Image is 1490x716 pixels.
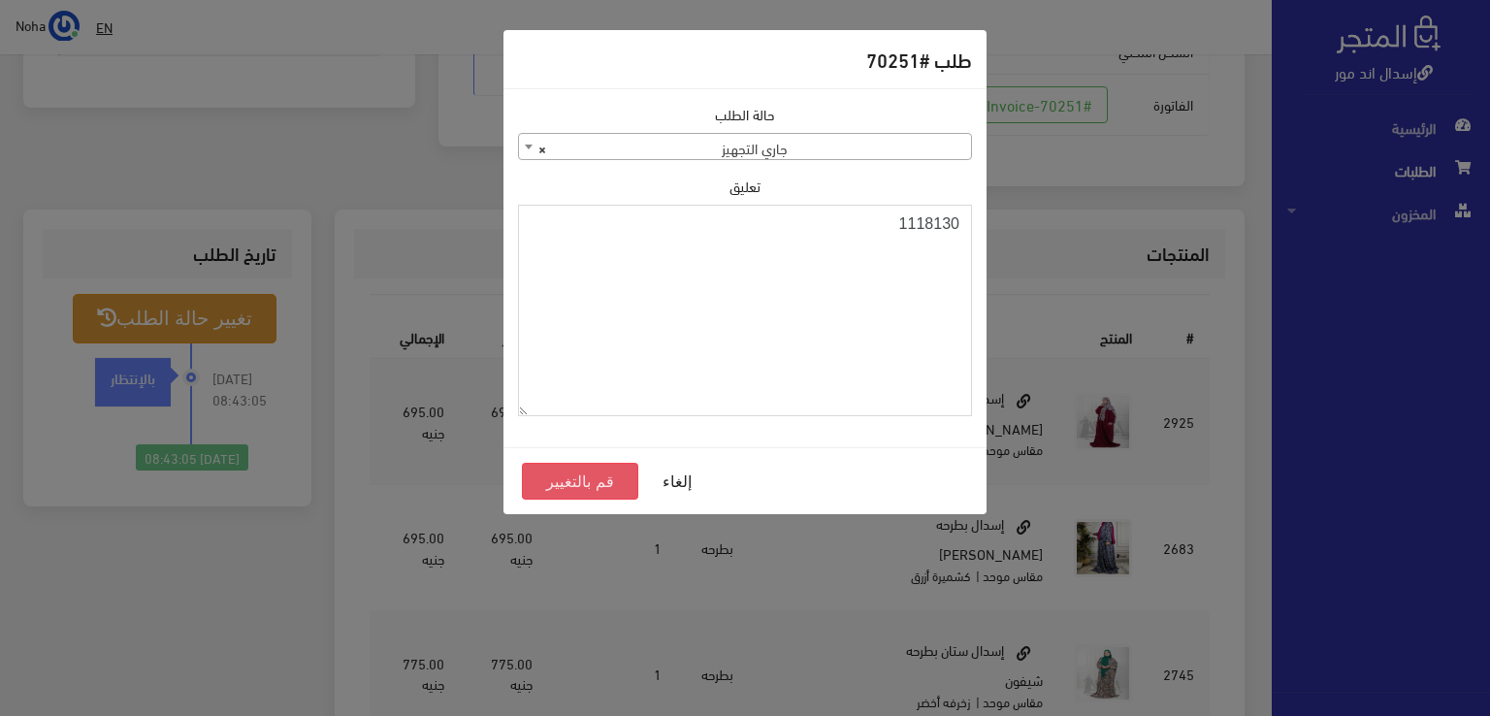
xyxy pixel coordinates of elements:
[729,176,761,197] label: تعليق
[519,134,971,161] span: جاري التجهيز
[866,45,972,74] h5: طلب #70251
[715,104,775,125] label: حالة الطلب
[522,463,638,500] button: قم بالتغيير
[638,463,716,500] button: إلغاء
[538,134,546,161] span: ×
[23,583,97,657] iframe: Drift Widget Chat Controller
[518,133,972,160] span: جاري التجهيز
